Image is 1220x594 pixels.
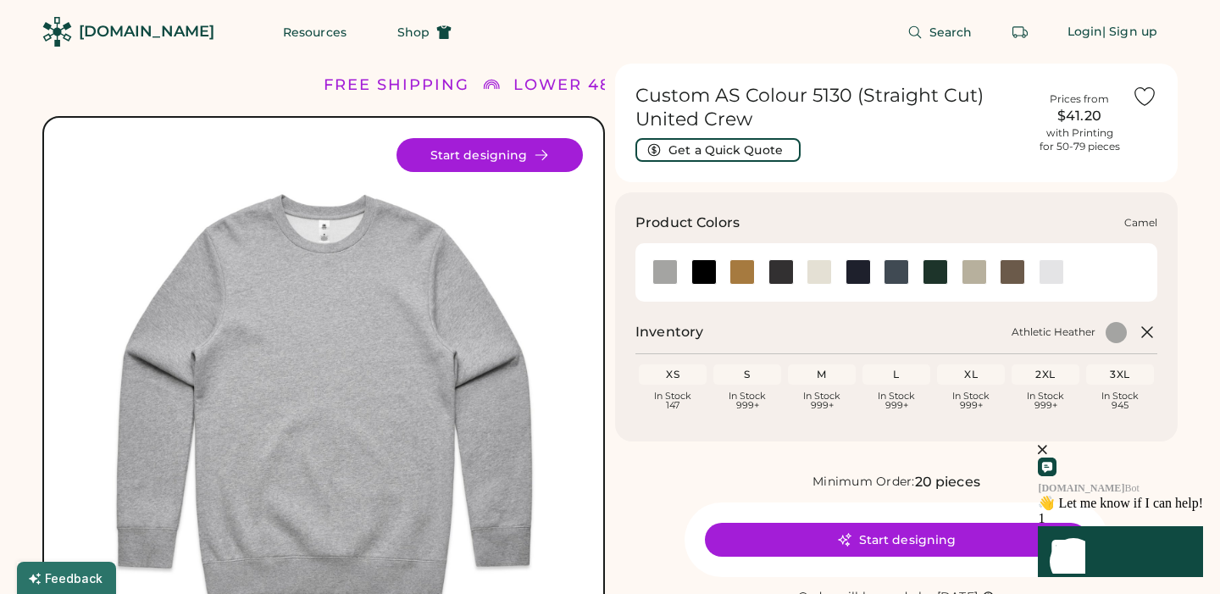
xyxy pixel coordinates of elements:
h3: Product Colors [635,213,740,233]
div: with Printing for 50-79 pieces [1040,126,1120,153]
h2: Inventory [635,322,703,342]
div: 2XL [1015,368,1076,381]
div: $41.20 [1037,106,1122,126]
div: L [866,368,927,381]
button: Resources [263,15,367,49]
div: Minimum Order: [812,474,915,491]
div: Login [1067,24,1103,41]
div: In Stock 999+ [866,391,927,410]
div: In Stock 999+ [791,391,852,410]
div: In Stock 147 [642,391,703,410]
div: XS [642,368,703,381]
div: [DOMAIN_NAME] [79,21,214,42]
div: M [791,368,852,381]
button: Retrieve an order [1003,15,1037,49]
button: Search [887,15,993,49]
div: LOWER 48 STATES [513,74,685,97]
button: Start designing [396,138,583,172]
button: Shop [377,15,472,49]
div: S [717,368,778,381]
div: XL [940,368,1001,381]
span: Search [929,26,973,38]
div: Athletic Heather [1012,325,1095,339]
span: Shop [397,26,430,38]
h1: Custom AS Colour 5130 (Straight Cut) United Crew [635,84,1027,131]
iframe: Front Chat [936,383,1216,591]
div: Camel [1124,216,1157,230]
div: Prices from [1050,92,1109,106]
div: | Sign up [1102,24,1157,41]
button: Get a Quick Quote [635,138,801,162]
div: 20 pieces [915,472,980,492]
div: FREE SHIPPING [324,74,469,97]
div: 3XL [1090,368,1151,381]
div: In Stock 999+ [717,391,778,410]
button: Start designing [705,523,1088,557]
img: Rendered Logo - Screens [42,17,72,47]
